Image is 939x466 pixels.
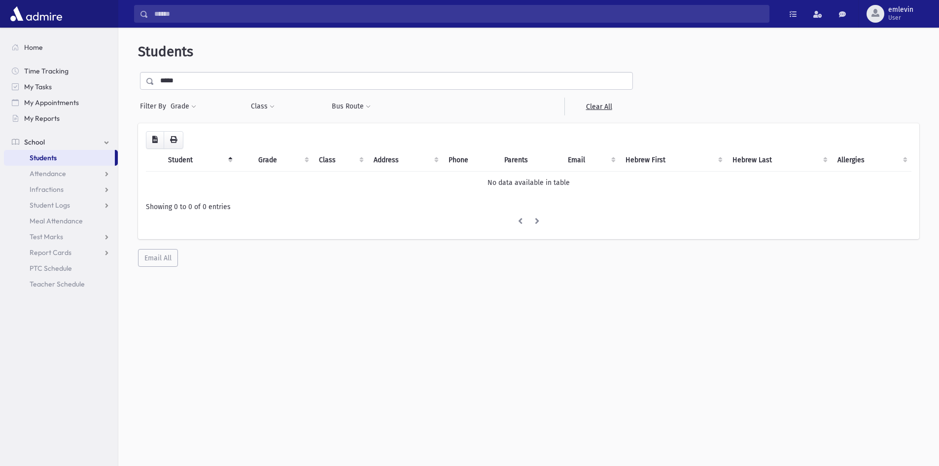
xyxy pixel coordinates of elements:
a: Student Logs [4,197,118,213]
th: Grade: activate to sort column ascending [252,149,313,172]
a: Clear All [564,98,633,115]
span: Infractions [30,185,64,194]
a: Test Marks [4,229,118,245]
span: Meal Attendance [30,216,83,225]
span: Students [30,153,57,162]
td: No data available in table [146,171,911,194]
button: Bus Route [331,98,371,115]
th: Address: activate to sort column ascending [368,149,443,172]
a: Meal Attendance [4,213,118,229]
img: AdmirePro [8,4,65,24]
span: My Tasks [24,82,52,91]
th: Parents [498,149,562,172]
a: Students [4,150,115,166]
th: Student: activate to sort column descending [162,149,237,172]
th: Class: activate to sort column ascending [313,149,368,172]
button: Grade [170,98,197,115]
span: Test Marks [30,232,63,241]
a: My Reports [4,110,118,126]
a: Report Cards [4,245,118,260]
span: Filter By [140,101,170,111]
th: Phone [443,149,498,172]
span: Teacher Schedule [30,280,85,288]
a: Infractions [4,181,118,197]
span: Report Cards [30,248,71,257]
a: My Appointments [4,95,118,110]
span: School [24,138,45,146]
a: Attendance [4,166,118,181]
a: Time Tracking [4,63,118,79]
span: emlevin [888,6,913,14]
a: My Tasks [4,79,118,95]
a: PTC Schedule [4,260,118,276]
span: PTC Schedule [30,264,72,273]
span: Student Logs [30,201,70,210]
button: Class [250,98,275,115]
th: Allergies: activate to sort column ascending [832,149,911,172]
span: Attendance [30,169,66,178]
span: Time Tracking [24,67,69,75]
div: Showing 0 to 0 of 0 entries [146,202,911,212]
input: Search [148,5,769,23]
span: My Appointments [24,98,79,107]
a: Home [4,39,118,55]
span: My Reports [24,114,60,123]
th: Hebrew First: activate to sort column ascending [620,149,726,172]
span: User [888,14,913,22]
a: Teacher Schedule [4,276,118,292]
span: Students [138,43,193,60]
button: CSV [146,131,164,149]
span: Home [24,43,43,52]
th: Email: activate to sort column ascending [562,149,620,172]
button: Email All [138,249,178,267]
a: School [4,134,118,150]
th: Hebrew Last: activate to sort column ascending [727,149,832,172]
button: Print [164,131,183,149]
